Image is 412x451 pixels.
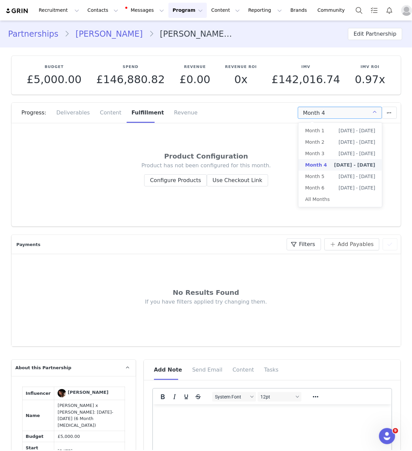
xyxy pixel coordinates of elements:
[272,64,340,70] p: IMV
[305,136,324,148] span: Month 2
[51,103,95,123] div: Deliverables
[260,394,293,400] span: 12pt
[305,182,324,194] span: Month 6
[22,103,52,123] div: Progress:
[355,73,385,85] p: 0.97x
[95,103,127,123] div: Content
[339,171,375,182] span: [DATE] - [DATE]
[5,8,29,14] img: grin logo
[207,3,244,18] button: Content
[314,3,352,18] a: Community
[215,394,248,400] span: System Font
[35,3,83,18] button: Recruitment
[8,28,64,40] a: Partnerships
[305,171,324,182] span: Month 5
[169,103,198,123] div: Revenue
[299,240,315,248] span: Filters
[27,64,82,70] p: Budget
[123,3,168,18] button: Messages
[305,125,324,136] span: Month 1
[393,428,398,433] span: 9
[232,367,254,373] span: Content
[324,238,379,250] button: Add Payables
[382,3,397,18] button: Notifications
[69,28,149,40] a: [PERSON_NAME]
[348,28,402,40] button: Edit Partnership
[27,73,82,86] span: £5,000.00
[58,389,108,397] a: [PERSON_NAME]
[244,3,286,18] button: Reporting
[355,64,385,70] p: IMV ROI
[298,194,382,205] li: All Months
[339,136,375,148] span: [DATE] - [DATE]
[192,392,204,402] button: Strikethrough
[32,298,381,306] div: If you have filters applied try changing them.
[180,64,211,70] p: Revenue
[22,431,54,442] td: Budget
[339,148,375,159] span: [DATE] - [DATE]
[212,392,256,402] button: Fonts
[58,434,80,439] span: £5,000.00
[15,365,71,371] span: About this Partnership
[144,174,207,186] button: Configure Products
[401,5,412,16] img: placeholder-profile.jpg
[225,73,257,85] p: 0x
[339,125,375,136] span: [DATE] - [DATE]
[15,241,44,248] div: Payments
[180,73,211,86] span: £0.00
[379,428,395,444] iframe: Intercom live chat
[68,389,108,396] div: [PERSON_NAME]
[287,238,321,250] button: Filters
[192,367,223,373] span: Send Email
[272,73,340,86] span: £142,016.74
[84,3,122,18] button: Contacts
[339,182,375,194] span: [DATE] - [DATE]
[305,148,324,159] span: Month 3
[207,174,268,186] button: Use Checkout Link
[305,159,327,171] span: Month 4
[286,3,313,18] a: Brands
[32,287,381,298] div: No Results Found
[58,389,66,397] img: Harriett Blackmore
[258,392,302,402] button: Font sizes
[22,400,54,431] td: Name
[34,151,379,161] div: Product Configuration
[96,64,165,70] p: Spend
[157,392,168,402] button: Bold
[298,107,382,119] input: Select
[225,64,257,70] p: Revenue ROI
[169,392,180,402] button: Italic
[181,392,192,402] button: Underline
[54,400,125,431] td: [PERSON_NAME] x [PERSON_NAME]: [DATE]-[DATE] (6 Month [MEDICAL_DATA])
[264,367,279,373] span: Tasks
[154,367,182,373] span: Add Note
[310,392,321,402] button: Reveal or hide additional toolbar items
[96,73,165,86] span: £146,880.82
[22,387,54,400] td: Influencer
[126,103,169,123] div: Fulfillment
[34,162,379,169] div: Product has not been configured for this month.
[352,3,367,18] button: Search
[168,3,207,18] button: Program
[334,159,375,171] span: [DATE] - [DATE]
[367,3,382,18] a: Tasks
